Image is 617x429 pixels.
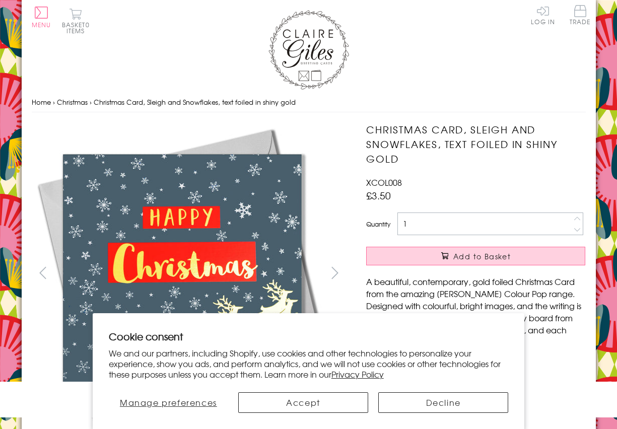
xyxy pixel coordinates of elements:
[32,7,51,28] button: Menu
[570,5,591,25] span: Trade
[366,122,585,166] h1: Christmas Card, Sleigh and Snowflakes, text foiled in shiny gold
[109,348,509,379] p: We and our partners, including Shopify, use cookies and other technologies to personalize your ex...
[570,5,591,27] a: Trade
[453,251,511,261] span: Add to Basket
[366,247,585,265] button: Add to Basket
[66,20,90,35] span: 0 items
[32,92,586,113] nav: breadcrumbs
[238,392,368,413] button: Accept
[109,329,509,343] h2: Cookie consent
[90,97,92,107] span: ›
[53,97,55,107] span: ›
[366,220,390,229] label: Quantity
[366,188,391,202] span: £3.50
[268,10,349,90] img: Claire Giles Greetings Cards
[109,392,228,413] button: Manage preferences
[32,97,51,107] a: Home
[32,20,51,29] span: Menu
[531,5,555,25] a: Log In
[94,97,296,107] span: Christmas Card, Sleigh and Snowflakes, text foiled in shiny gold
[366,176,402,188] span: XCOL008
[331,368,384,380] a: Privacy Policy
[120,396,217,408] span: Manage preferences
[31,122,333,424] img: Christmas Card, Sleigh and Snowflakes, text foiled in shiny gold
[378,392,508,413] button: Decline
[323,261,346,284] button: next
[57,97,88,107] a: Christmas
[62,8,90,34] button: Basket0 items
[32,261,54,284] button: prev
[366,275,585,348] p: A beautiful, contemporary, gold foiled Christmas Card from the amazing [PERSON_NAME] Colour Pop r...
